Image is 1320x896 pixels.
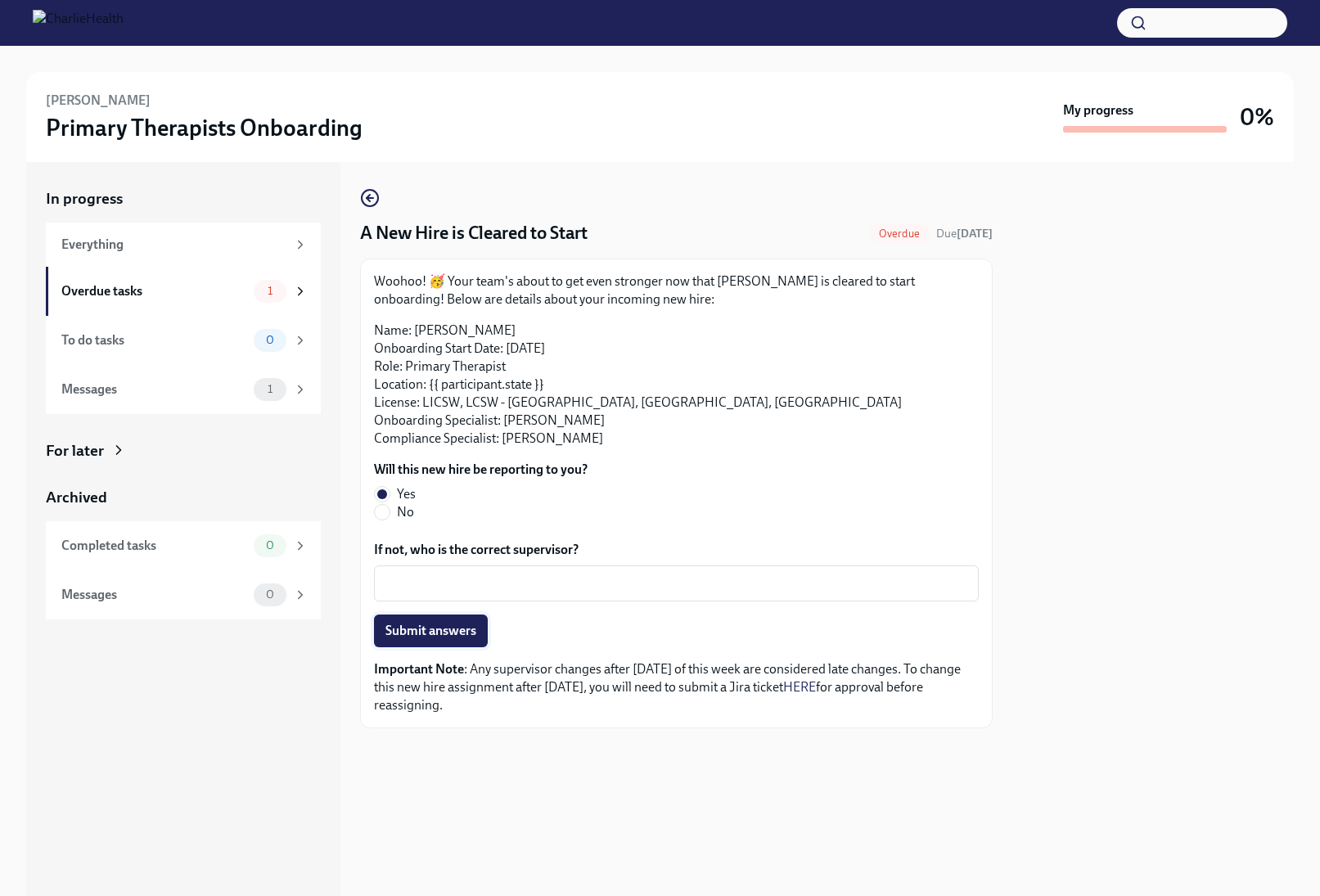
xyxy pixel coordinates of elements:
[61,380,247,398] div: Messages
[46,223,321,267] a: Everything
[1240,102,1274,132] h3: 0%
[936,227,993,241] span: Due
[397,485,416,503] span: Yes
[374,661,464,677] strong: Important Note
[374,615,488,647] button: Submit answers
[46,487,321,508] a: Archived
[374,461,588,479] label: Will this new hire be reporting to you?
[374,272,979,308] p: Woohoo! 🥳 Your team's about to get even stronger now that [PERSON_NAME] is cleared to start onboa...
[258,285,282,297] span: 1
[46,316,321,365] a: To do tasks0
[374,660,979,714] p: : Any supervisor changes after [DATE] of this week are considered late changes. To change this ne...
[46,365,321,414] a: Messages1
[61,236,286,254] div: Everything
[61,537,247,555] div: Completed tasks
[374,541,979,559] label: If not, who is the correct supervisor?
[256,539,284,552] span: 0
[256,334,284,346] span: 0
[46,113,363,142] h3: Primary Therapists Onboarding
[783,679,816,695] a: HERE
[258,383,282,395] span: 1
[1063,101,1133,119] strong: My progress
[936,226,993,241] span: August 3rd, 2025 10:00
[46,267,321,316] a: Overdue tasks1
[46,188,321,209] a: In progress
[46,521,321,570] a: Completed tasks0
[46,440,104,462] div: For later
[61,331,247,349] div: To do tasks
[374,322,979,448] p: Name: [PERSON_NAME] Onboarding Start Date: [DATE] Role: Primary Therapist Location: {{ participan...
[33,10,124,36] img: CharlieHealth
[46,92,151,110] h6: [PERSON_NAME]
[61,586,247,604] div: Messages
[360,221,588,245] h4: A New Hire is Cleared to Start
[385,623,476,639] span: Submit answers
[256,588,284,601] span: 0
[397,503,414,521] span: No
[46,570,321,619] a: Messages0
[869,227,930,240] span: Overdue
[46,440,321,462] a: For later
[957,227,993,241] strong: [DATE]
[61,282,247,300] div: Overdue tasks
